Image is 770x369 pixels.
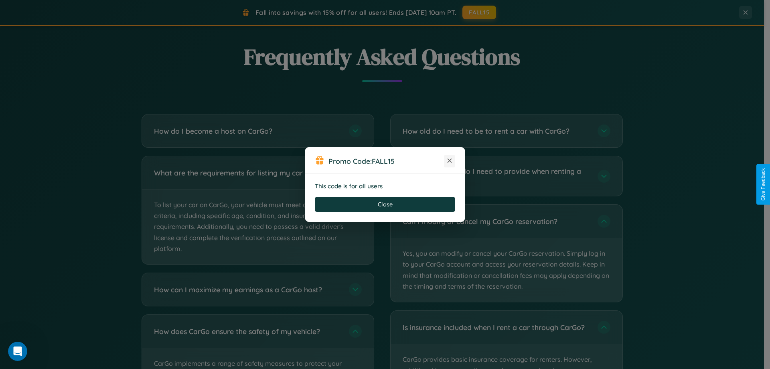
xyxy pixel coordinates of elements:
[328,157,444,165] h3: Promo Code:
[760,168,766,201] div: Give Feedback
[8,342,27,361] iframe: Intercom live chat
[315,197,455,212] button: Close
[372,157,395,165] b: FALL15
[315,182,383,190] strong: This code is for all users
